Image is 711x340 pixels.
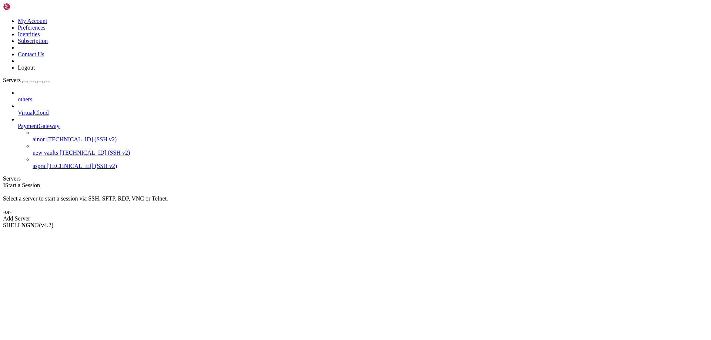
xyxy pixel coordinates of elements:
[5,182,40,188] span: Start a Session
[33,129,708,143] li: ainor [TECHNICAL_ID] (SSH v2)
[3,77,50,83] a: Servers
[33,136,708,143] a: ainor [TECHNICAL_ID] (SSH v2)
[21,222,35,228] b: NGN
[3,182,5,188] span: 
[33,163,45,169] span: aspra
[39,222,54,228] span: 4.2.0
[18,64,35,71] a: Logout
[33,143,708,156] li: new vaults [TECHNICAL_ID] (SSH v2)
[47,163,117,169] span: [TECHNICAL_ID] (SSH v2)
[18,116,708,169] li: PaymentGateway
[18,31,40,37] a: Identities
[18,123,708,129] a: PaymentGateway
[18,110,49,116] span: VirtualCloud
[18,90,708,103] li: others
[18,103,708,116] li: VirtualCloud
[33,149,708,156] a: new vaults [TECHNICAL_ID] (SSH v2)
[33,136,45,142] span: ainor
[33,163,708,169] a: aspra [TECHNICAL_ID] (SSH v2)
[60,149,130,156] span: [TECHNICAL_ID] (SSH v2)
[3,77,21,83] span: Servers
[18,38,48,44] a: Subscription
[18,18,47,24] a: My Account
[3,222,53,228] span: SHELL ©
[18,24,46,31] a: Preferences
[3,3,46,10] img: Shellngn
[18,123,60,129] span: PaymentGateway
[18,96,32,102] span: others
[18,96,708,103] a: others
[33,156,708,169] li: aspra [TECHNICAL_ID] (SSH v2)
[18,110,708,116] a: VirtualCloud
[46,136,117,142] span: [TECHNICAL_ID] (SSH v2)
[3,215,708,222] div: Add Server
[3,175,708,182] div: Servers
[3,189,708,215] div: Select a server to start a session via SSH, SFTP, RDP, VNC or Telnet. -or-
[33,149,58,156] span: new vaults
[18,51,44,57] a: Contact Us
